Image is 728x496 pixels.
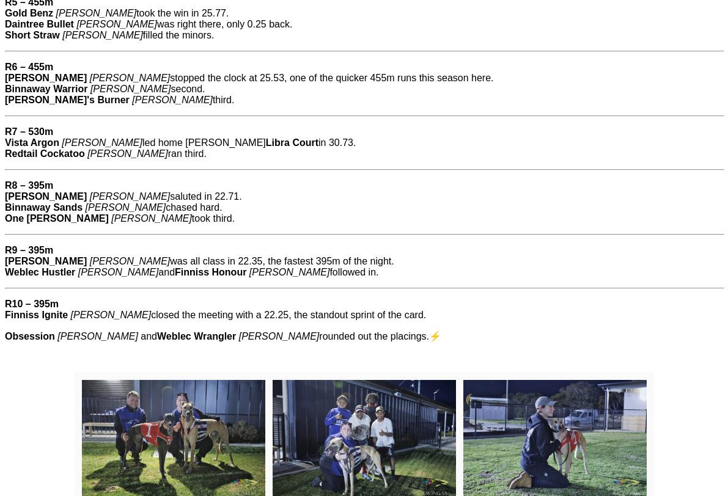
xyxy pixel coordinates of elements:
[5,256,394,277] span: was all class in 22.35, the fastest 395m of the night. and followed in.
[78,267,159,277] span: [PERSON_NAME]
[5,19,74,29] span: Daintree Bullet
[5,299,59,309] span: R10 – 395m
[5,213,109,224] span: One [PERSON_NAME]
[5,148,85,159] span: Redtail Cockatoo
[86,202,166,213] span: [PERSON_NAME]
[249,267,330,277] span: [PERSON_NAME]
[266,137,318,148] span: Libra Court
[5,126,53,137] span: R7 – 530m
[5,180,53,191] span: R8 – 395m
[87,148,168,159] span: [PERSON_NAME]
[71,310,152,320] span: [PERSON_NAME]
[5,62,53,72] span: R6 – 455m
[90,256,171,266] span: [PERSON_NAME]
[132,95,213,105] span: [PERSON_NAME]
[157,331,236,341] span: Weblec Wrangler
[5,30,60,40] span: Short Straw
[76,19,157,29] span: [PERSON_NAME]
[5,8,53,18] span: Gold Benz
[62,137,142,148] span: [PERSON_NAME]
[5,245,53,255] span: R9 – 395m
[239,331,320,341] span: [PERSON_NAME]
[90,84,171,94] span: [PERSON_NAME]
[141,331,429,341] span: and rounded out the placings.
[5,137,356,159] span: led home [PERSON_NAME] in 30.73. ran third.
[62,30,143,40] span: [PERSON_NAME]
[111,213,192,224] span: [PERSON_NAME]
[5,95,130,105] span: [PERSON_NAME]'s Burner
[5,191,242,224] span: saluted in 22.71. chased hard. took third.
[5,73,494,105] span: stopped the clock at 25.53, one of the quicker 455m runs this season here. second. third.
[5,202,83,213] span: Binnaway Sands
[175,267,246,277] span: Finniss Honour
[57,331,138,341] span: [PERSON_NAME]
[5,267,75,277] span: Weblec Hustler
[5,8,292,40] span: took the win in 25.77. was right there, only 0.25 back. filled the minors.
[429,331,441,341] span: ⚡
[5,310,426,320] span: closed the meeting with a 22.25, the standout sprint of the card.
[90,191,171,202] span: [PERSON_NAME]
[5,137,59,148] span: Vista Argon
[90,73,171,83] span: [PERSON_NAME]
[5,84,87,94] span: Binnaway Warrior
[5,73,87,83] span: [PERSON_NAME]
[5,191,87,202] span: [PERSON_NAME]
[5,331,55,341] span: Obsession
[5,310,68,320] span: Finniss Ignite
[5,256,87,266] span: [PERSON_NAME]
[56,8,137,18] span: [PERSON_NAME]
